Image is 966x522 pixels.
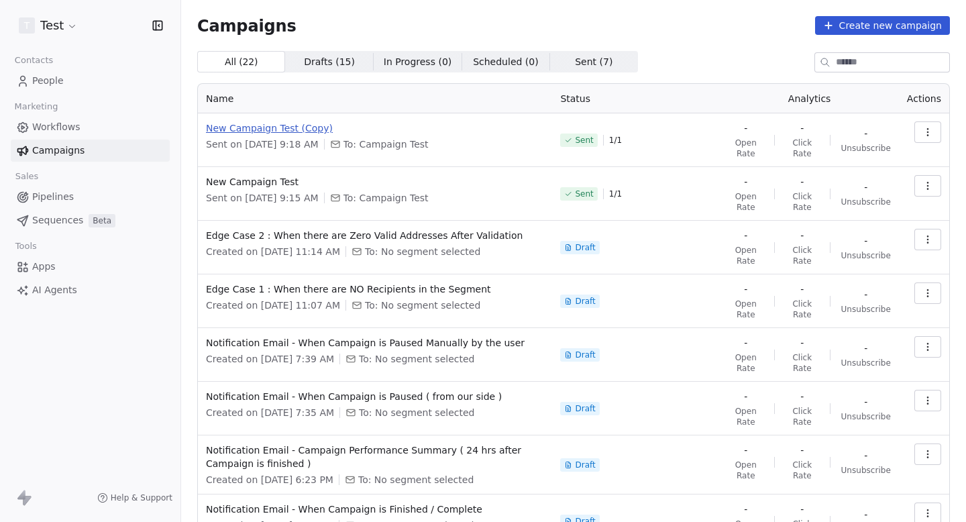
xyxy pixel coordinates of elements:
span: Unsubscribe [841,465,891,476]
span: Help & Support [111,492,172,503]
span: Scheduled ( 0 ) [473,55,539,69]
span: - [864,234,867,248]
span: Edge Case 2 : When there are Zero Valid Addresses After Validation [206,229,544,242]
a: AI Agents [11,279,170,301]
span: Draft [575,350,595,360]
span: - [864,180,867,194]
span: Created on [DATE] 7:39 AM [206,352,334,366]
span: Pipelines [32,190,74,204]
span: - [744,282,747,296]
span: Apps [32,260,56,274]
span: Open Rate [728,299,763,320]
span: - [744,336,747,350]
span: Open Rate [728,245,763,266]
span: - [744,503,747,516]
span: Unsubscribe [841,197,891,207]
span: - [800,503,804,516]
span: New Campaign Test (Copy) [206,121,544,135]
span: Sent ( 7 ) [575,55,612,69]
span: Draft [575,296,595,307]
span: - [744,229,747,242]
span: - [800,336,804,350]
span: Marketing [9,97,64,117]
span: - [864,127,867,140]
span: Sent [575,189,593,199]
span: - [744,121,747,135]
button: Create new campaign [815,16,950,35]
span: Workflows [32,120,80,134]
span: - [800,282,804,296]
span: - [864,449,867,462]
span: Draft [575,242,595,253]
span: 1 / 1 [609,135,622,146]
span: Beta [89,214,115,227]
span: Drafts ( 15 ) [304,55,355,69]
span: - [744,443,747,457]
span: Campaigns [32,144,85,158]
span: Draft [575,403,595,414]
span: Click Rate [786,299,819,320]
span: Click Rate [786,460,819,481]
button: TTest [16,14,80,37]
span: Sent on [DATE] 9:15 AM [206,191,319,205]
span: AI Agents [32,283,77,297]
span: Test [40,17,64,34]
span: - [744,175,747,189]
span: - [800,443,804,457]
span: - [800,390,804,403]
span: Notification Email - When Campaign is Finished / Complete [206,503,544,516]
span: Unsubscribe [841,143,891,154]
span: Click Rate [786,138,819,159]
th: Actions [899,84,949,113]
span: People [32,74,64,88]
span: Edge Case 1 : When there are NO Recipients in the Segment [206,282,544,296]
a: Workflows [11,116,170,138]
span: To: Campaign Test [343,138,429,151]
a: People [11,70,170,92]
span: Created on [DATE] 6:23 PM [206,473,333,486]
span: Unsubscribe [841,304,891,315]
span: Click Rate [786,191,819,213]
span: Tools [9,236,42,256]
th: Status [552,84,720,113]
span: Sent on [DATE] 9:18 AM [206,138,319,151]
span: Open Rate [728,138,763,159]
span: Draft [575,460,595,470]
th: Analytics [720,84,898,113]
span: - [800,121,804,135]
th: Name [198,84,552,113]
span: Open Rate [728,406,763,427]
span: In Progress ( 0 ) [384,55,452,69]
span: Open Rate [728,460,763,481]
span: Created on [DATE] 11:07 AM [206,299,340,312]
span: Sequences [32,213,83,227]
span: - [864,395,867,409]
a: Pipelines [11,186,170,208]
span: To: No segment selected [359,352,474,366]
span: Sent [575,135,593,146]
span: Notification Email - When Campaign is Paused Manually by the user [206,336,544,350]
span: Created on [DATE] 11:14 AM [206,245,340,258]
span: - [864,342,867,355]
span: Click Rate [786,406,819,427]
span: - [864,288,867,301]
a: Campaigns [11,140,170,162]
span: Campaigns [197,16,297,35]
span: Notification Email - When Campaign is Paused ( from our side ) [206,390,544,403]
span: Sales [9,166,44,187]
span: New Campaign Test [206,175,544,189]
span: Open Rate [728,191,763,213]
span: Contacts [9,50,59,70]
span: Open Rate [728,352,763,374]
span: To: No segment selected [365,299,480,312]
a: SequencesBeta [11,209,170,231]
a: Help & Support [97,492,172,503]
span: Created on [DATE] 7:35 AM [206,406,334,419]
span: Click Rate [786,245,819,266]
span: Unsubscribe [841,358,891,368]
span: Unsubscribe [841,250,891,261]
span: 1 / 1 [609,189,622,199]
span: Unsubscribe [841,411,891,422]
span: To: No segment selected [358,473,474,486]
span: T [24,19,30,32]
